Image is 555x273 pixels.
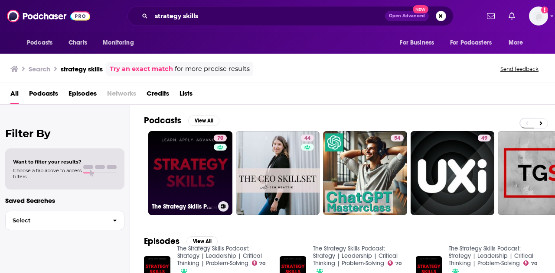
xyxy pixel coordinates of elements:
button: Open AdvancedNew [385,11,429,21]
img: User Profile [529,6,548,26]
a: Try an exact match [110,64,173,74]
a: Episodes [69,87,97,104]
button: open menu [503,35,534,51]
button: Select [5,211,124,230]
button: open menu [97,35,145,51]
span: 49 [481,134,487,143]
h2: Episodes [144,236,180,247]
span: 44 [304,134,310,143]
button: Show profile menu [529,6,548,26]
span: Logged in as megcassidy [529,6,548,26]
span: 70 [531,262,537,266]
span: Want to filter your results? [13,159,82,165]
span: 70 [217,134,223,143]
h3: The Strategy Skills Podcast: Strategy | Leadership | Critical Thinking | Problem-Solving [152,203,215,210]
div: Search podcasts, credits, & more... [127,6,454,26]
a: All [10,87,19,104]
h2: Filter By [5,127,124,140]
a: 70The Strategy Skills Podcast: Strategy | Leadership | Critical Thinking | Problem-Solving [148,131,232,215]
span: Podcasts [27,37,52,49]
input: Search podcasts, credits, & more... [151,9,385,23]
a: PodcastsView All [144,115,219,126]
button: open menu [444,35,504,51]
a: 44 [301,135,314,141]
a: 70 [214,135,227,141]
span: More [509,37,523,49]
button: View All [188,116,219,126]
span: Select [6,218,106,223]
button: View All [186,236,218,247]
span: 70 [395,262,402,266]
a: 44 [236,131,320,215]
a: 54 [323,131,407,215]
a: Show notifications dropdown [505,9,519,23]
h2: Podcasts [144,115,181,126]
span: Networks [107,87,136,104]
a: EpisodesView All [144,236,218,247]
a: 70 [252,260,266,266]
a: Podcasts [29,87,58,104]
button: open menu [21,35,64,51]
p: Saved Searches [5,196,124,205]
span: Choose a tab above to access filters. [13,167,82,180]
button: open menu [394,35,445,51]
h3: strategy skills [61,65,103,73]
a: Show notifications dropdown [483,9,498,23]
a: Lists [180,87,193,104]
a: Credits [147,87,169,104]
a: 70 [388,260,402,266]
span: for more precise results [175,64,250,74]
span: Charts [69,37,87,49]
a: 54 [391,135,404,141]
span: New [413,5,428,13]
a: The Strategy Skills Podcast: Strategy | Leadership | Critical Thinking | Problem-Solving [449,245,533,267]
button: Send feedback [498,65,541,73]
span: For Business [400,37,434,49]
span: 70 [259,262,265,266]
a: Charts [63,35,92,51]
a: 70 [523,260,537,266]
span: For Podcasters [450,37,492,49]
a: 49 [411,131,495,215]
span: Open Advanced [389,14,425,18]
a: The Strategy Skills Podcast: Strategy | Leadership | Critical Thinking | Problem-Solving [177,245,262,267]
svg: Add a profile image [541,6,548,13]
a: The Strategy Skills Podcast: Strategy | Leadership | Critical Thinking | Problem-Solving [313,245,398,267]
a: 49 [478,135,491,141]
img: Podchaser - Follow, Share and Rate Podcasts [7,8,90,24]
span: Monitoring [103,37,134,49]
h3: Search [29,65,50,73]
span: 54 [394,134,400,143]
